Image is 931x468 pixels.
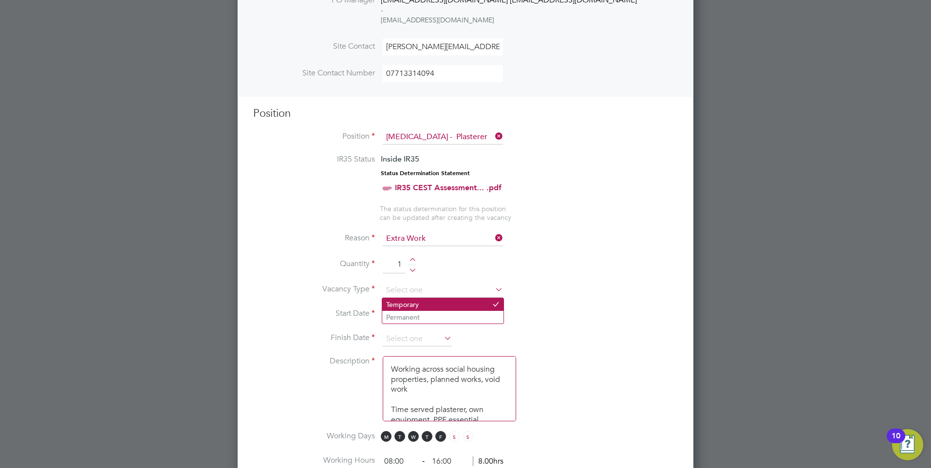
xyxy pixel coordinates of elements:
[382,311,503,324] li: Permanent
[383,130,503,144] input: Search for...
[381,15,637,25] div: [EMAIL_ADDRESS][DOMAIN_NAME]
[383,232,503,246] input: Select one
[408,431,419,442] span: W
[394,431,405,442] span: T
[449,431,460,442] span: S
[395,183,502,192] a: IR35 CEST Assessment... .pdf
[383,283,503,298] input: Select one
[253,431,375,441] label: Working Days
[892,436,900,449] div: 10
[253,333,375,343] label: Finish Date
[253,308,375,319] label: Start Date
[420,456,427,466] span: ‐
[381,154,419,163] span: Inside IR35
[435,431,446,442] span: F
[253,131,375,142] label: Position
[253,154,375,164] label: IR35 Status
[383,332,452,346] input: Select one
[381,170,470,177] strong: Status Determination Statement
[253,284,375,294] label: Vacancy Type
[253,41,375,52] label: Site Contact
[892,429,923,460] button: Open Resource Center, 10 new notifications
[253,68,375,78] label: Site Contact Number
[381,431,391,442] span: M
[253,107,678,121] h3: Position
[253,233,375,243] label: Reason
[253,455,375,466] label: Working Hours
[380,204,511,222] span: The status determination for this position can be updated after creating the vacancy
[422,431,432,442] span: T
[382,298,503,311] li: Temporary
[381,5,637,15] div: -
[473,456,503,466] span: 8.00hrs
[253,356,375,366] label: Description
[253,259,375,269] label: Quantity
[463,431,473,442] span: S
